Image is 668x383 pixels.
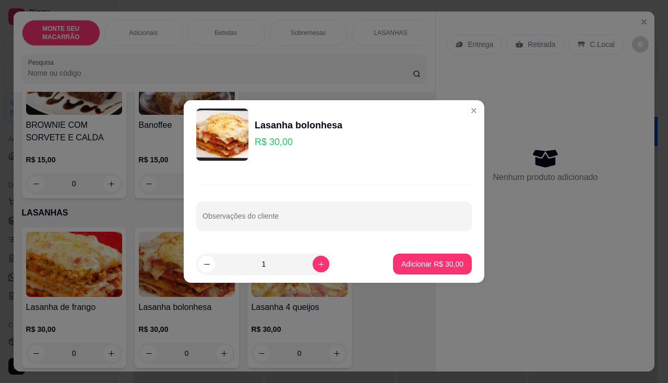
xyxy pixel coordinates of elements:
[202,215,466,225] input: Observações do cliente
[466,102,482,119] button: Close
[255,118,342,133] div: Lasanha bolonhesa
[401,259,463,269] p: Adicionar R$ 30,00
[393,254,472,274] button: Adicionar R$ 30,00
[196,109,248,161] img: product-image
[255,135,342,149] p: R$ 30,00
[198,256,215,272] button: decrease-product-quantity
[313,256,329,272] button: increase-product-quantity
